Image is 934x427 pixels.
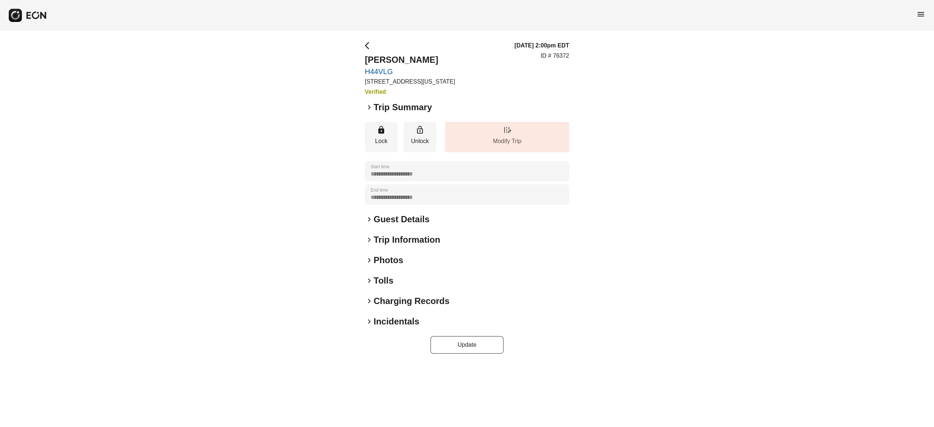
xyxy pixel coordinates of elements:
h2: [PERSON_NAME] [365,54,455,66]
button: Unlock [404,122,436,152]
h3: [DATE] 2:00pm EDT [514,41,569,50]
span: edit_road [503,126,512,134]
h3: Verified [365,88,455,96]
p: Unlock [407,137,433,146]
button: Modify Trip [445,122,569,152]
h2: Charging Records [374,295,449,307]
span: arrow_back_ios [365,41,374,50]
h2: Guest Details [374,213,429,225]
h2: Incidentals [374,316,419,327]
span: keyboard_arrow_right [365,256,374,265]
span: keyboard_arrow_right [365,297,374,305]
button: Lock [365,122,398,152]
a: H44VLG [365,67,455,76]
h2: Trip Information [374,234,440,246]
span: keyboard_arrow_right [365,215,374,224]
h2: Trip Summary [374,101,432,113]
span: keyboard_arrow_right [365,235,374,244]
span: lock_open [416,126,424,134]
h2: Photos [374,254,403,266]
p: Modify Trip [449,137,566,146]
span: keyboard_arrow_right [365,317,374,326]
p: Lock [368,137,394,146]
button: Update [431,336,503,354]
p: [STREET_ADDRESS][US_STATE] [365,77,455,86]
span: menu [916,10,925,19]
span: keyboard_arrow_right [365,276,374,285]
h2: Tolls [374,275,393,286]
span: keyboard_arrow_right [365,103,374,112]
span: lock [377,126,386,134]
p: ID # 76372 [541,51,569,60]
